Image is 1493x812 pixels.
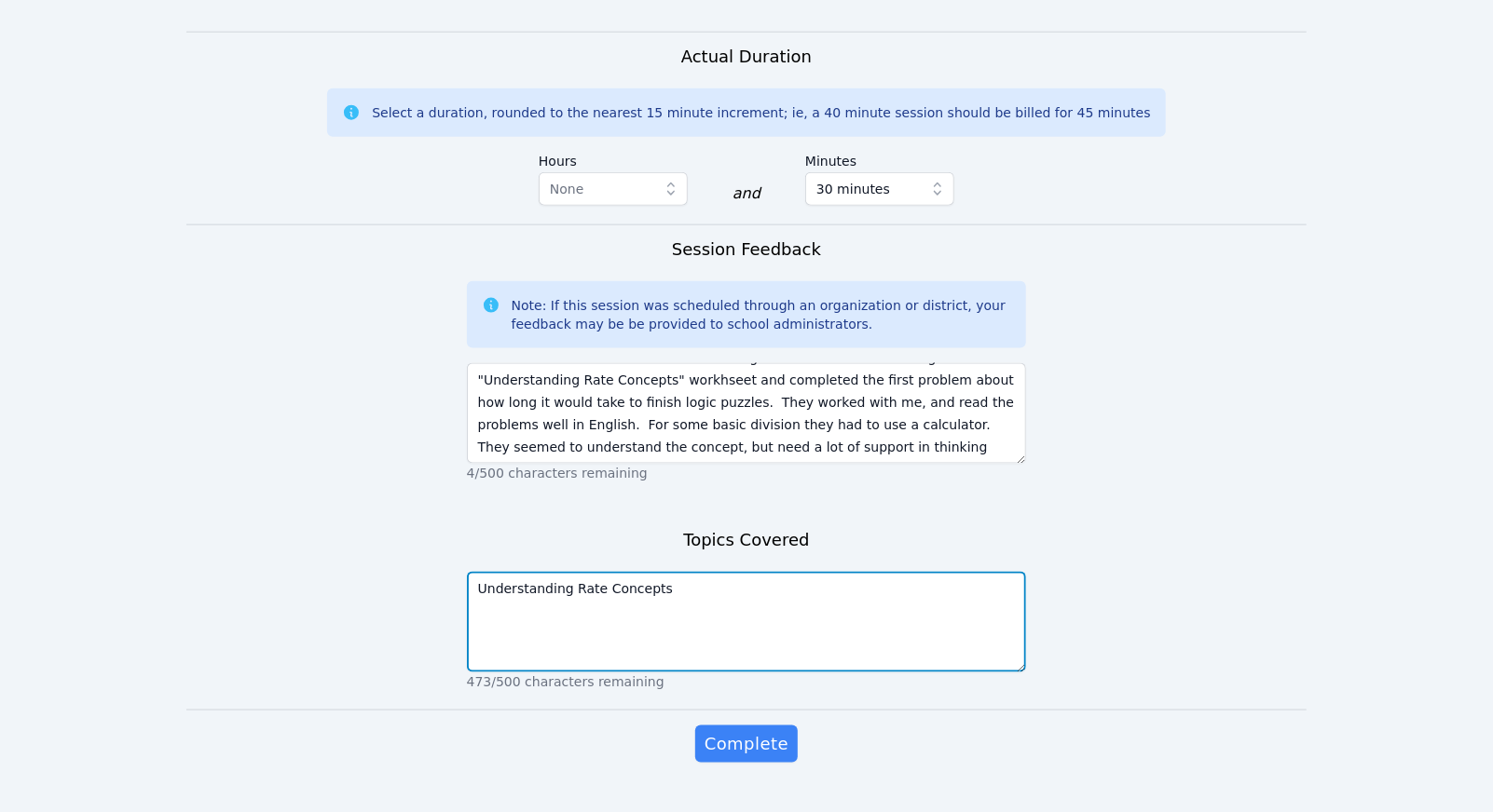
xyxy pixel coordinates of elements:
[372,103,1150,122] div: Select a duration, rounded to the nearest 15 minute increment; ie, a 40 minute session should be ...
[467,464,1027,482] p: 4/500 characters remaining
[539,144,688,172] label: Hours
[805,172,954,206] button: 30 minutes
[539,172,688,206] button: None
[467,672,1027,691] p: 473/500 characters remaining
[467,363,1027,464] textarea: The students had some trouble connecting at first. We worked through the "Understanding Rate Conc...
[683,527,809,553] h3: Topics Covered
[550,182,584,196] span: None
[672,237,821,263] h3: Session Feedback
[695,725,798,763] button: Complete
[681,44,812,70] h3: Actual Duration
[467,572,1027,672] textarea: Understanding Rate Concepts
[805,144,954,172] label: Minutes
[733,183,760,205] div: and
[705,731,788,757] span: Complete
[816,178,890,200] span: 30 minutes
[512,296,1012,333] div: Note: If this session was scheduled through an organization or district, your feedback may be be ...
